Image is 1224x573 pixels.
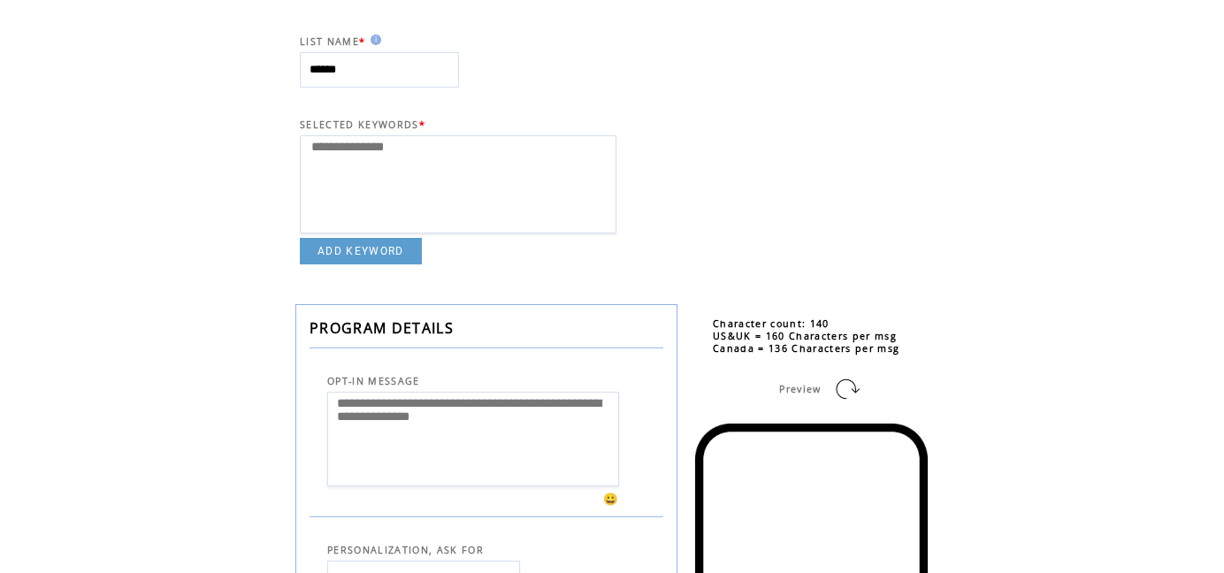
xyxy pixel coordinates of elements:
span: PROGRAM DETAILS [310,318,454,338]
span: 😀 [603,491,619,507]
span: PERSONALIZATION, ASK FOR [327,544,484,556]
span: LIST NAME [300,35,359,48]
span: SELECTED KEYWORDS [300,118,419,131]
span: US&UK = 160 Characters per msg [713,330,897,342]
img: help.gif [365,34,381,45]
span: Character count: 140 [713,317,830,330]
span: Canada = 136 Characters per msg [713,342,899,355]
span: Preview [779,383,821,395]
span: OPT-IN MESSAGE [327,375,420,387]
a: ADD KEYWORD [300,238,422,264]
